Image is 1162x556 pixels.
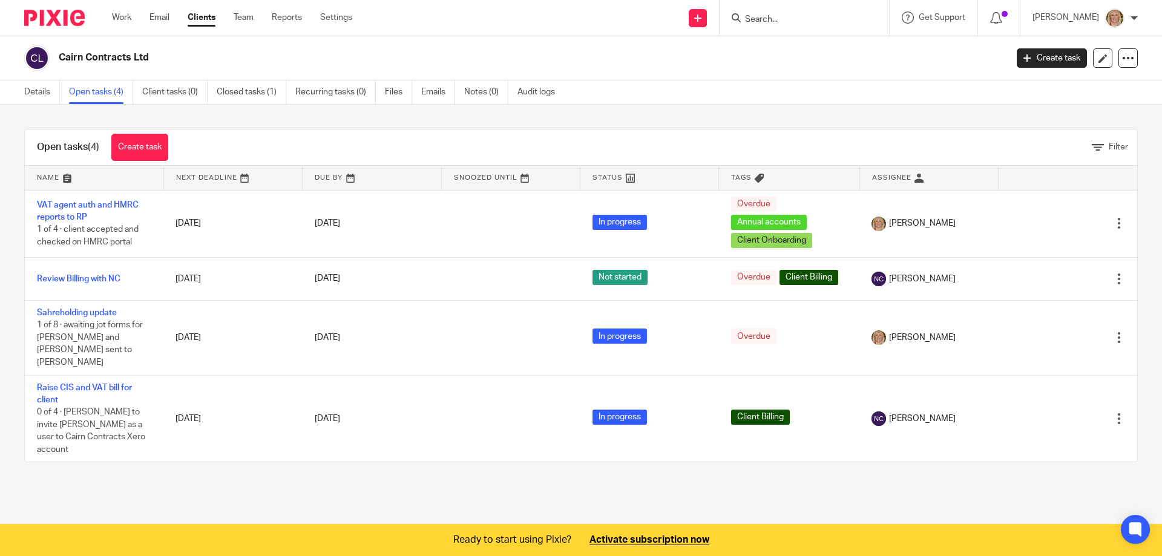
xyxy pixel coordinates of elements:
a: Clients [188,11,215,24]
span: Snoozed Until [454,174,517,181]
span: [DATE] [315,219,340,227]
a: Settings [320,11,352,24]
td: [DATE] [163,300,302,375]
span: 1 of 8 · awaiting jot forms for [PERSON_NAME] and [PERSON_NAME] sent to [PERSON_NAME] [37,321,143,367]
a: Reports [272,11,302,24]
span: [PERSON_NAME] [889,217,956,229]
span: Status [592,174,623,181]
span: Not started [592,270,648,285]
span: [DATE] [315,333,340,342]
a: Create task [111,134,168,161]
span: [PERSON_NAME] [889,332,956,344]
span: 1 of 4 · client accepted and checked on HMRC portal [37,226,139,247]
span: In progress [592,215,647,230]
span: [PERSON_NAME] [889,413,956,425]
img: svg%3E [871,411,886,426]
a: Create task [1017,48,1087,68]
a: Work [112,11,131,24]
a: Files [385,80,412,104]
a: Notes (0) [464,80,508,104]
a: Emails [421,80,455,104]
a: VAT agent auth and HMRC reports to RP [37,201,139,221]
img: JW%20photo.JPG [871,217,886,231]
img: svg%3E [24,45,50,71]
span: [DATE] [315,414,340,423]
span: (4) [88,142,99,152]
span: Annual accounts [731,215,807,230]
td: [DATE] [163,190,302,257]
span: [PERSON_NAME] [889,273,956,285]
a: Details [24,80,60,104]
span: Get Support [919,13,965,22]
img: JW%20photo.JPG [1105,8,1124,28]
h2: Cairn Contracts Ltd [59,51,810,64]
td: [DATE] [163,375,302,462]
span: Overdue [731,270,776,285]
a: Raise CIS and VAT bill for client [37,384,132,404]
span: Client Billing [731,410,790,425]
img: svg%3E [871,272,886,286]
input: Search [744,15,853,25]
span: In progress [592,329,647,344]
span: Client Onboarding [731,233,812,248]
span: [DATE] [315,275,340,283]
span: 0 of 4 · [PERSON_NAME] to invite [PERSON_NAME] as a user to Cairn Contracts Xero account [37,408,145,454]
a: Review Billing with NC [37,275,120,283]
a: Recurring tasks (0) [295,80,376,104]
span: Client Billing [780,270,838,285]
a: Open tasks (4) [69,80,133,104]
a: Closed tasks (1) [217,80,286,104]
a: Client tasks (0) [142,80,208,104]
p: [PERSON_NAME] [1032,11,1099,24]
a: Audit logs [517,80,564,104]
span: Tags [731,174,752,181]
span: In progress [592,410,647,425]
img: Pixie [24,10,85,26]
img: JW%20photo.JPG [871,330,886,345]
h1: Open tasks [37,141,99,154]
span: Filter [1109,143,1128,151]
a: Sahreholding update [37,309,117,317]
span: Overdue [731,197,776,212]
span: Overdue [731,329,776,344]
td: [DATE] [163,257,302,300]
a: Email [149,11,169,24]
a: Team [234,11,254,24]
